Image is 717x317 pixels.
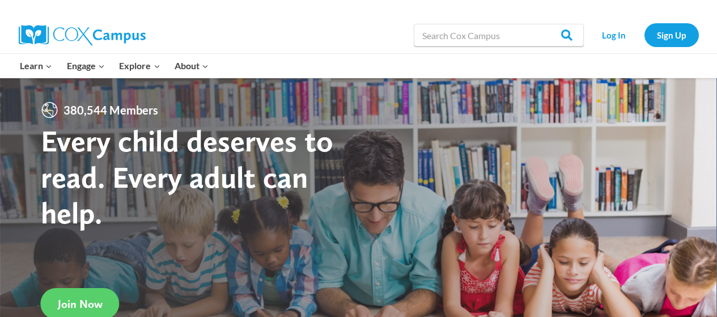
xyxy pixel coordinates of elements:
span: About [175,58,209,73]
span: Explore [119,58,160,73]
span: Engage [67,58,105,73]
nav: Primary Navigation [13,54,216,78]
a: Sign Up [644,23,699,47]
span: Learn [20,58,52,73]
nav: Secondary Navigation [589,23,699,47]
strong: Every child deserves to read. Every adult can help. [41,122,333,231]
span: 380,544 Members [59,101,163,119]
a: Log In [589,23,639,47]
img: Cox Campus [19,25,146,45]
span: Join Now [58,297,103,311]
input: Search Cox Campus [414,24,584,47]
